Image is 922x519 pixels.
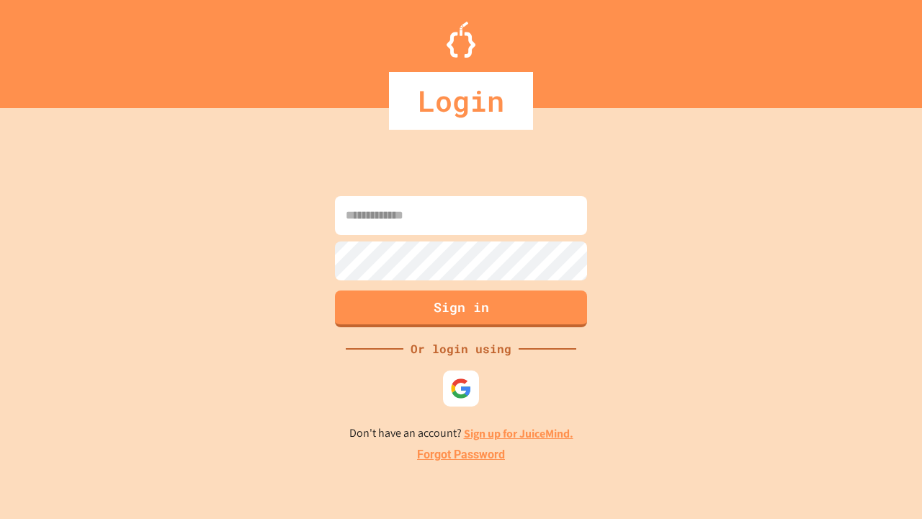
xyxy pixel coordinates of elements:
[450,378,472,399] img: google-icon.svg
[403,340,519,358] div: Or login using
[389,72,533,130] div: Login
[464,426,573,441] a: Sign up for JuiceMind.
[335,290,587,327] button: Sign in
[349,425,573,443] p: Don't have an account?
[417,446,505,463] a: Forgot Password
[447,22,475,58] img: Logo.svg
